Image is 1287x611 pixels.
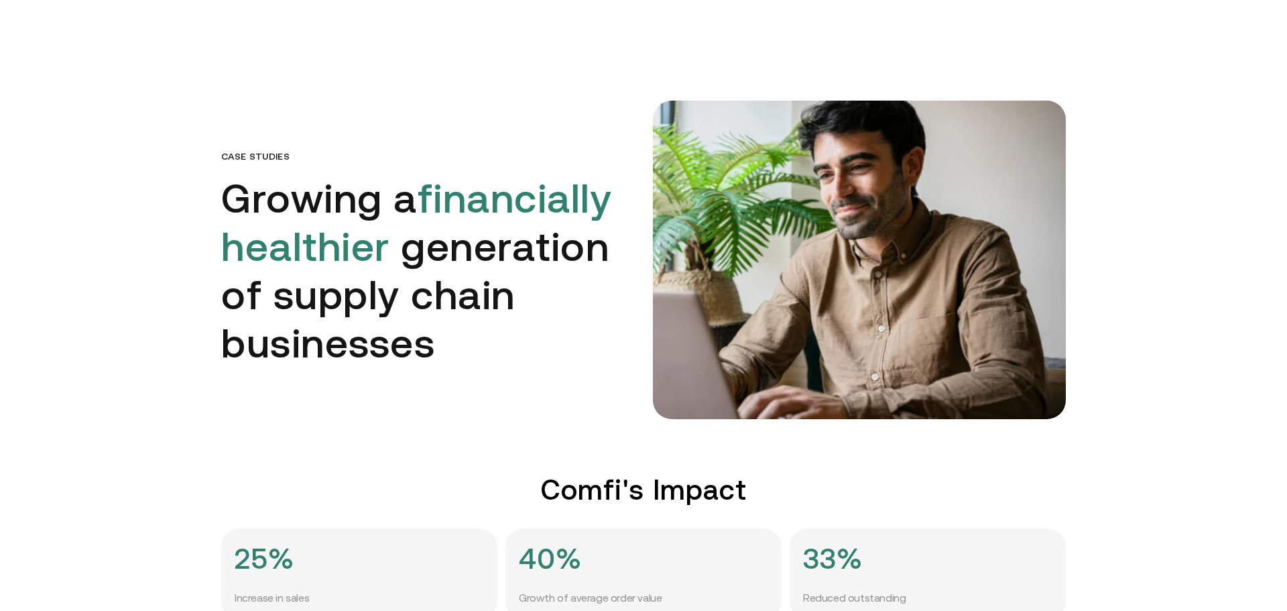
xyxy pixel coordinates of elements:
[221,174,634,368] h1: Growing a generation of supply chain businesses
[803,589,906,606] p: Reduced outstanding
[519,589,662,606] p: Growth of average order value
[235,589,309,606] p: Increase in sales
[221,473,1066,507] h2: Comfi's Impact
[519,542,582,575] h4: 40%
[235,542,294,575] h4: 25%
[803,542,863,575] h4: 33%
[653,101,1066,419] img: comfi
[221,152,634,161] p: Case Studies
